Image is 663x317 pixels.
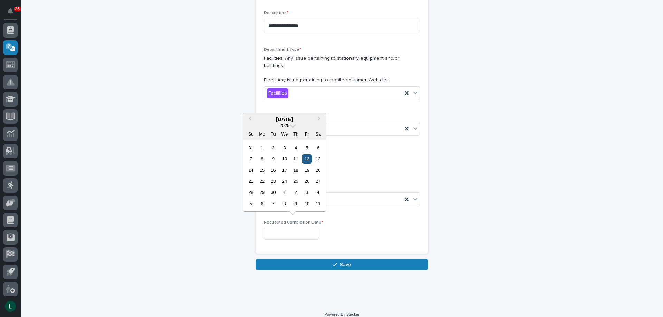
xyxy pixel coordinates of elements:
span: 2025 [280,123,289,128]
div: Choose Tuesday, October 7th, 2025 [269,199,278,208]
button: users-avatar [3,299,18,314]
div: Choose Thursday, October 9th, 2025 [291,199,300,208]
div: Choose Thursday, September 18th, 2025 [291,166,300,175]
button: Save [256,259,428,270]
div: month 2025-09 [245,142,324,209]
div: Facilities [267,88,288,98]
button: Next Month [314,114,325,125]
button: Previous Month [244,114,255,125]
div: Choose Monday, October 6th, 2025 [257,199,267,208]
div: Choose Saturday, October 11th, 2025 [314,199,323,208]
div: Choose Tuesday, September 9th, 2025 [269,154,278,164]
div: Choose Wednesday, October 1st, 2025 [280,188,289,197]
div: Choose Thursday, September 11th, 2025 [291,154,300,164]
div: Choose Sunday, September 28th, 2025 [246,188,256,197]
div: Choose Saturday, September 20th, 2025 [314,166,323,175]
div: Choose Friday, September 5th, 2025 [302,143,311,152]
div: Choose Monday, September 15th, 2025 [257,166,267,175]
a: Powered By Stacker [324,312,359,316]
div: Choose Monday, September 22nd, 2025 [257,177,267,186]
div: Su [246,129,256,139]
div: Notifications36 [9,8,18,19]
div: Choose Tuesday, September 16th, 2025 [269,166,278,175]
div: Choose Monday, September 8th, 2025 [257,154,267,164]
div: Choose Sunday, September 21st, 2025 [246,177,256,186]
div: Choose Friday, October 3rd, 2025 [302,188,311,197]
div: Choose Sunday, October 5th, 2025 [246,199,256,208]
span: Requested Completion Date [264,220,323,225]
div: Choose Tuesday, September 23rd, 2025 [269,177,278,186]
div: Choose Saturday, September 13th, 2025 [314,154,323,164]
div: Choose Tuesday, September 30th, 2025 [269,188,278,197]
div: Choose Monday, September 1st, 2025 [257,143,267,152]
button: Notifications [3,4,18,19]
div: Choose Wednesday, September 24th, 2025 [280,177,289,186]
div: Choose Wednesday, September 3rd, 2025 [280,143,289,152]
p: 36 [15,7,20,11]
div: Choose Friday, October 10th, 2025 [302,199,311,208]
p: Facilities: Any issue pertaining to stationary equipment and/or buildings. Fleet: Any issue perta... [264,55,420,83]
div: Th [291,129,300,139]
div: Mo [257,129,267,139]
div: Choose Saturday, September 6th, 2025 [314,143,323,152]
div: Sa [314,129,323,139]
div: Choose Monday, September 29th, 2025 [257,188,267,197]
div: Choose Wednesday, October 8th, 2025 [280,199,289,208]
div: Choose Friday, September 19th, 2025 [302,166,311,175]
div: Choose Friday, September 26th, 2025 [302,177,311,186]
div: Choose Sunday, August 31st, 2025 [246,143,256,152]
div: Choose Wednesday, September 17th, 2025 [280,166,289,175]
div: Tu [269,129,278,139]
div: We [280,129,289,139]
div: Choose Thursday, September 25th, 2025 [291,177,300,186]
div: Choose Sunday, September 7th, 2025 [246,154,256,164]
span: Description [264,11,288,15]
div: Choose Saturday, October 4th, 2025 [314,188,323,197]
div: Choose Thursday, October 2nd, 2025 [291,188,300,197]
div: [DATE] [243,116,326,122]
span: Department Type [264,48,301,52]
div: Choose Wednesday, September 10th, 2025 [280,154,289,164]
span: Save [340,261,351,268]
div: Choose Tuesday, September 2nd, 2025 [269,143,278,152]
div: Fr [302,129,311,139]
div: Choose Thursday, September 4th, 2025 [291,143,300,152]
div: Choose Saturday, September 27th, 2025 [314,177,323,186]
div: Choose Sunday, September 14th, 2025 [246,166,256,175]
div: Choose Friday, September 12th, 2025 [302,154,311,164]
